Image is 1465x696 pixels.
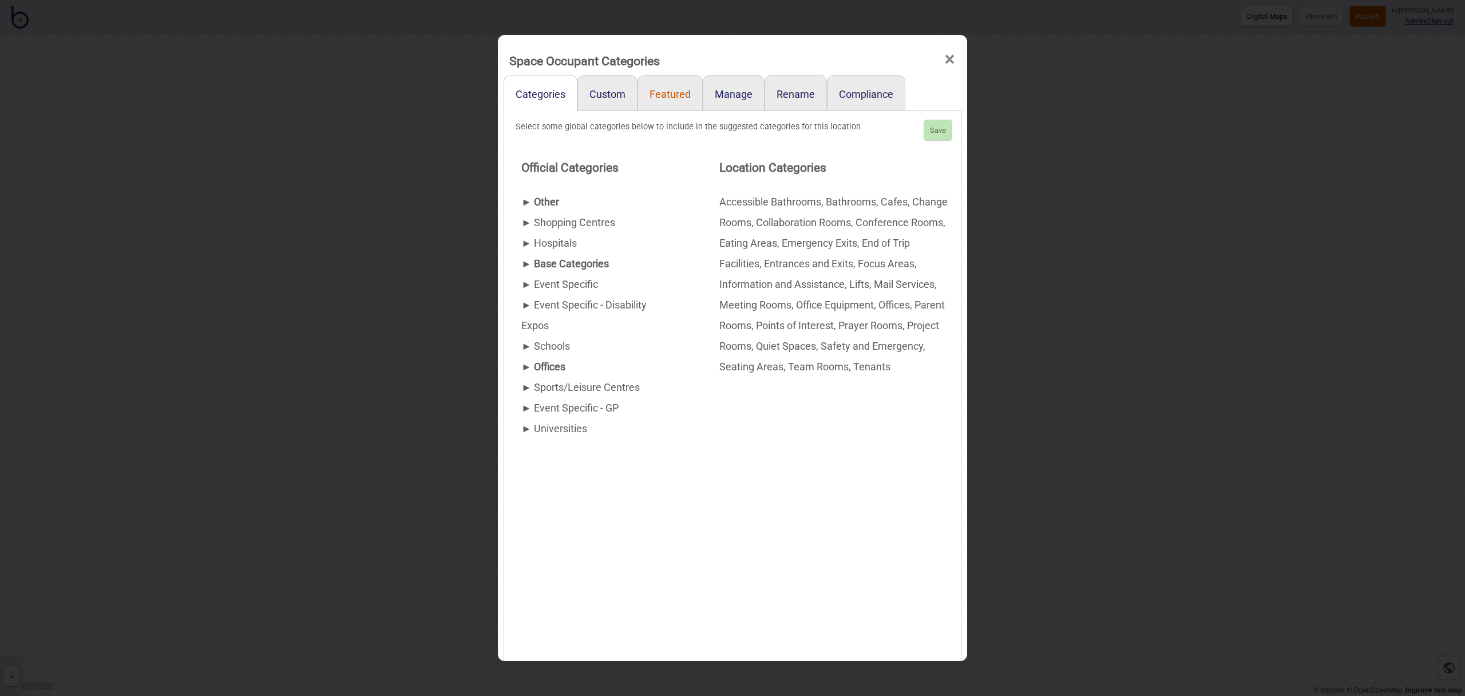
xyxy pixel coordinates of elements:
[756,216,856,228] span: Collaboration Rooms
[521,237,532,249] span: ►
[719,299,796,311] span: Meeting Rooms
[521,361,532,373] span: ►
[521,274,674,295] div: Event Specific
[838,319,907,331] span: Prayer Rooms
[849,278,874,290] span: Lifts
[521,336,674,357] div: Schools
[924,120,952,141] button: Save
[944,41,956,78] span: ×
[788,361,853,373] span: Team Rooms
[521,216,532,228] span: ►
[521,402,532,414] span: ►
[756,340,821,352] span: Quiet Spaces
[521,357,674,377] div: Offices
[521,254,674,274] div: Base Categories
[765,75,827,111] a: Rename
[521,258,532,270] span: ►
[821,340,925,352] span: Safety and Emergency
[521,156,674,180] h3: Official Categories
[509,49,660,73] div: Space Occupant Categories
[719,156,944,180] h3: Location Categories
[521,233,674,254] div: Hospitals
[521,422,532,434] span: ►
[521,418,674,439] div: Universities
[874,278,937,290] span: Mail Services
[756,319,838,331] span: Points of Interest
[638,75,703,111] a: Featured
[796,299,878,311] span: Office Equipment
[856,216,945,228] span: Conference Rooms
[719,278,849,290] span: Information and Assistance
[521,381,532,393] span: ►
[827,75,905,111] a: Compliance
[878,299,914,311] span: Offices
[703,75,765,111] a: Manage
[521,212,674,233] div: Shopping Centres
[719,237,782,249] span: Eating Areas
[577,75,638,111] a: Custom
[826,196,881,208] span: Bathrooms
[881,196,912,208] span: Cafes
[510,117,866,144] div: Select some global categories below to include in the suggested categories for this location
[858,258,917,270] span: Focus Areas
[521,377,674,398] div: Sports/Leisure Centres
[521,278,532,290] span: ►
[504,75,577,111] a: Categories
[782,237,862,249] span: Emergency Exits
[521,295,674,336] div: Event Specific - Disability Expos
[853,361,890,373] span: Tenants
[719,361,788,373] span: Seating Areas
[521,196,532,208] span: ►
[521,398,674,418] div: Event Specific - GP
[521,340,532,352] span: ►
[764,258,858,270] span: Entrances and Exits
[719,196,826,208] span: Accessible Bathrooms
[521,192,674,212] div: Other
[521,299,532,311] span: ►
